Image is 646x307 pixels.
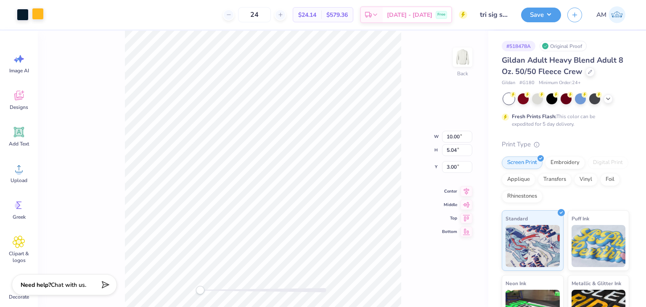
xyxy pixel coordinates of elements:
[387,11,432,19] span: [DATE] - [DATE]
[506,279,526,288] span: Neon Ink
[21,281,51,289] strong: Need help?
[574,173,598,186] div: Vinyl
[5,250,33,264] span: Clipart & logos
[540,41,587,51] div: Original Proof
[596,10,606,20] span: AM
[572,214,589,223] span: Puff Ink
[457,70,468,77] div: Back
[512,113,615,128] div: This color can be expedited for 5 day delivery.
[600,173,620,186] div: Foil
[11,177,27,184] span: Upload
[51,281,86,289] span: Chat with us.
[539,79,581,87] span: Minimum Order: 24 +
[474,6,515,23] input: Untitled Design
[521,8,561,22] button: Save
[506,225,560,267] img: Standard
[9,294,29,300] span: Decorate
[502,55,623,77] span: Gildan Adult Heavy Blend Adult 8 Oz. 50/50 Fleece Crew
[506,214,528,223] span: Standard
[502,41,535,51] div: # 518478A
[545,156,585,169] div: Embroidery
[502,140,629,149] div: Print Type
[502,156,543,169] div: Screen Print
[326,11,348,19] span: $579.36
[13,214,26,220] span: Greek
[9,67,29,74] span: Image AI
[238,7,271,22] input: – –
[512,113,556,120] strong: Fresh Prints Flash:
[196,286,204,294] div: Accessibility label
[502,173,535,186] div: Applique
[572,225,626,267] img: Puff Ink
[572,279,621,288] span: Metallic & Glitter Ink
[9,140,29,147] span: Add Text
[609,6,625,23] img: Abhinav Mohan
[502,79,515,87] span: Gildan
[588,156,628,169] div: Digital Print
[298,11,316,19] span: $24.14
[437,12,445,18] span: Free
[454,49,471,66] img: Back
[502,190,543,203] div: Rhinestones
[593,6,629,23] a: AM
[442,215,457,222] span: Top
[442,188,457,195] span: Center
[10,104,28,111] span: Designs
[442,228,457,235] span: Bottom
[442,201,457,208] span: Middle
[538,173,572,186] div: Transfers
[519,79,535,87] span: # G180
